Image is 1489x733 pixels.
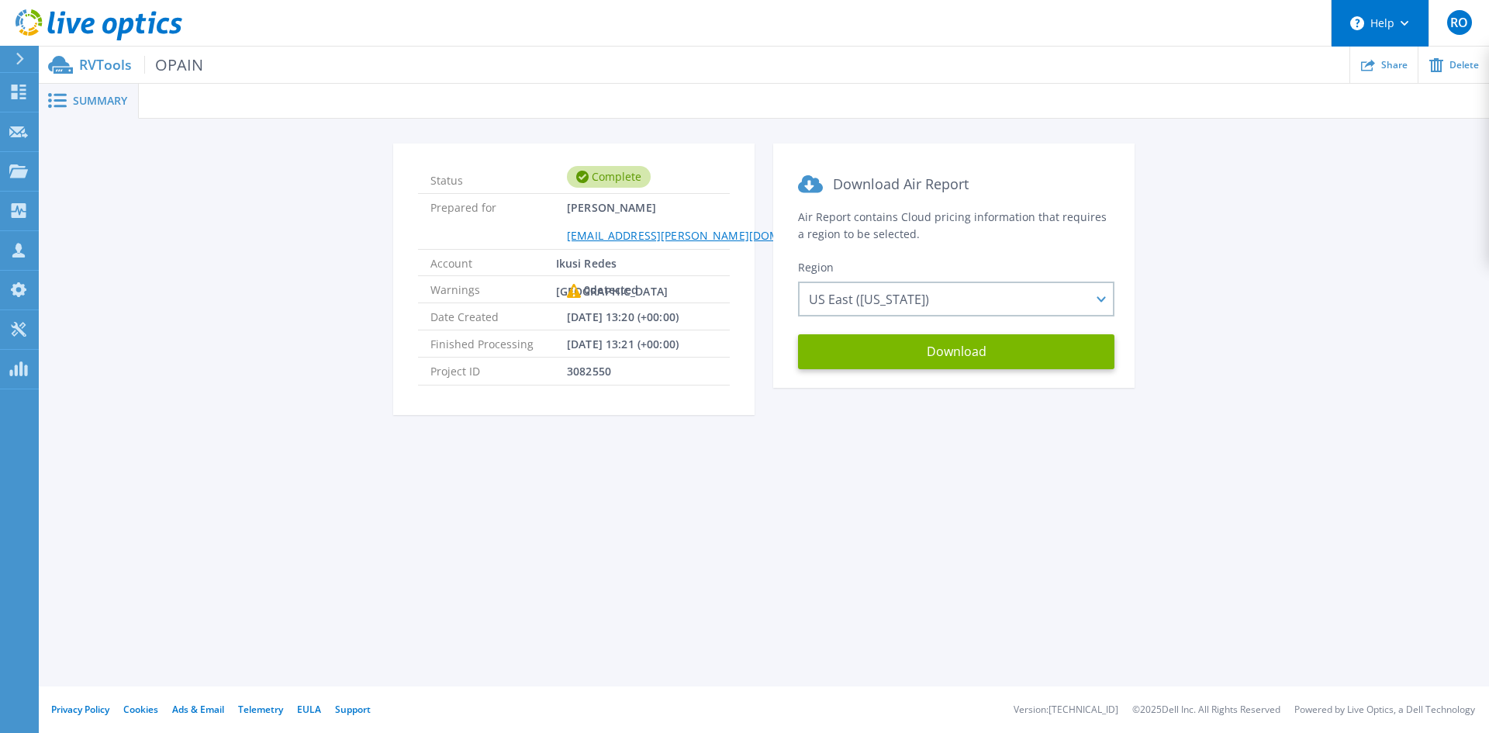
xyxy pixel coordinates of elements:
[430,194,567,248] span: Prepared for
[1381,61,1408,70] span: Share
[144,56,203,74] span: OPAIN
[567,358,611,384] span: 3082550
[567,166,651,188] div: Complete
[798,334,1114,369] button: Download
[430,167,567,187] span: Status
[430,276,567,303] span: Warnings
[73,95,127,106] span: Summary
[567,228,840,243] a: [EMAIL_ADDRESS][PERSON_NAME][DOMAIN_NAME]
[1450,16,1468,29] span: RO
[1294,705,1475,715] li: Powered by Live Optics, a Dell Technology
[798,282,1114,316] div: US East ([US_STATE])
[1132,705,1280,715] li: © 2025 Dell Inc. All Rights Reserved
[798,209,1107,241] span: Air Report contains Cloud pricing information that requires a region to be selected.
[297,703,321,716] a: EULA
[430,358,567,384] span: Project ID
[123,703,158,716] a: Cookies
[172,703,224,716] a: Ads & Email
[79,56,203,74] p: RVTools
[567,303,679,330] span: [DATE] 13:20 (+00:00)
[833,175,969,193] span: Download Air Report
[238,703,283,716] a: Telemetry
[567,276,638,304] div: 0 detected
[51,703,109,716] a: Privacy Policy
[798,260,834,275] span: Region
[556,250,717,275] span: Ikusi Redes [GEOGRAPHIC_DATA]
[430,330,567,357] span: Finished Processing
[1449,61,1479,70] span: Delete
[567,194,840,248] span: [PERSON_NAME]
[567,330,679,357] span: [DATE] 13:21 (+00:00)
[430,303,567,330] span: Date Created
[430,250,556,275] span: Account
[1014,705,1118,715] li: Version: [TECHNICAL_ID]
[335,703,371,716] a: Support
